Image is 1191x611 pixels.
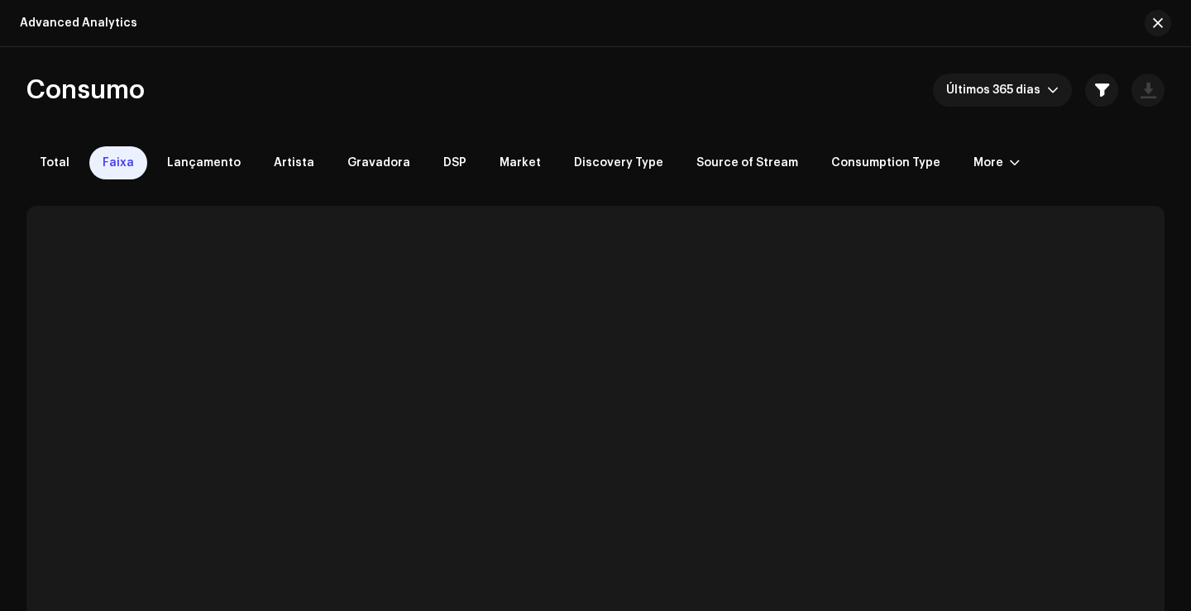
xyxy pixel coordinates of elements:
span: Últimos 365 dias [946,74,1047,107]
div: More [973,156,1003,169]
span: DSP [443,156,466,169]
span: Source of Stream [696,156,798,169]
span: Discovery Type [574,156,663,169]
span: Market [500,156,541,169]
span: Gravadora [347,156,410,169]
span: Consumption Type [831,156,940,169]
span: Artista [274,156,314,169]
div: dropdown trigger [1047,74,1059,107]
